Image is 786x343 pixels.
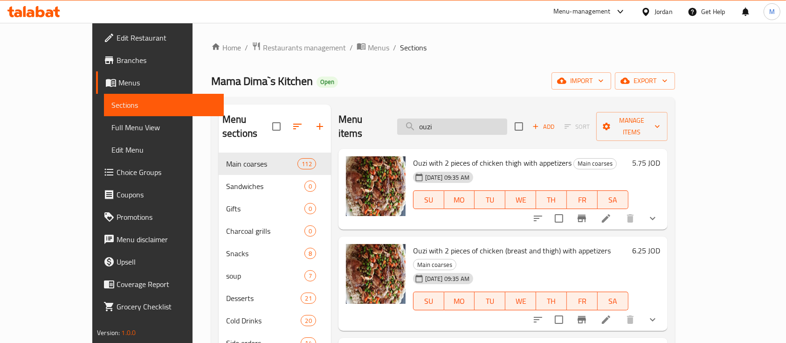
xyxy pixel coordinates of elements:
[226,270,304,281] span: soup
[117,301,216,312] span: Grocery Checklist
[357,42,389,54] a: Menus
[509,117,529,136] span: Select section
[641,308,664,331] button: show more
[478,193,502,207] span: TU
[417,193,441,207] span: SU
[96,295,224,318] a: Grocery Checklist
[96,49,224,71] a: Branches
[601,193,625,207] span: SA
[297,158,316,169] div: items
[117,211,216,223] span: Promotions
[655,7,673,17] div: Jordan
[413,190,444,209] button: SU
[96,251,224,273] a: Upsell
[305,182,316,191] span: 0
[222,112,272,140] h2: Menu sections
[96,228,224,251] a: Menu disclaimer
[619,207,641,230] button: delete
[604,115,660,138] span: Manage items
[574,158,616,169] span: Main coarses
[111,144,216,155] span: Edit Menu
[567,292,598,310] button: FR
[211,70,313,91] span: Mama Dima`s Kitchen
[305,204,316,213] span: 0
[393,42,396,53] li: /
[553,6,611,17] div: Menu-management
[558,119,596,134] span: Select section first
[509,193,532,207] span: WE
[304,270,316,281] div: items
[117,234,216,245] span: Menu disclaimer
[571,193,594,207] span: FR
[540,294,563,308] span: TH
[226,225,304,237] span: Charcoal grills
[567,190,598,209] button: FR
[536,292,567,310] button: TH
[647,314,658,325] svg: Show Choices
[117,32,216,43] span: Edit Restaurant
[549,209,569,228] span: Select to update
[104,139,224,161] a: Edit Menu
[117,256,216,267] span: Upsell
[301,293,316,304] div: items
[622,75,668,87] span: export
[117,279,216,290] span: Coverage Report
[527,207,549,230] button: sort-choices
[475,190,505,209] button: TU
[413,156,572,170] span: Ouzi with 2 pieces of chicken thigh with appetizers
[421,173,473,182] span: [DATE] 09:35 AM
[571,308,593,331] button: Branch-specific-item
[317,78,338,86] span: Open
[598,292,628,310] button: SA
[104,94,224,116] a: Sections
[552,72,611,90] button: import
[527,308,549,331] button: sort-choices
[641,207,664,230] button: show more
[478,294,502,308] span: TU
[305,227,316,236] span: 0
[600,213,612,224] a: Edit menu item
[350,42,353,53] li: /
[226,181,304,192] span: Sandwiches
[219,287,331,309] div: Desserts21
[505,292,536,310] button: WE
[421,274,473,283] span: [DATE] 09:35 AM
[97,327,120,339] span: Version:
[226,203,304,214] span: Gifts
[509,294,532,308] span: WE
[301,315,316,326] div: items
[413,292,444,310] button: SU
[619,308,641,331] button: delete
[245,42,248,53] li: /
[529,119,558,134] span: Add item
[305,272,316,280] span: 7
[219,153,331,175] div: Main coarses112
[317,77,338,88] div: Open
[414,259,456,270] span: Main coarses
[96,161,224,183] a: Choice Groups
[769,7,775,17] span: M
[529,119,558,134] button: Add
[122,327,136,339] span: 1.0.0
[531,121,556,132] span: Add
[104,116,224,139] a: Full Menu View
[309,115,331,138] button: Add section
[263,42,346,53] span: Restaurants management
[444,190,475,209] button: MO
[298,160,315,168] span: 112
[397,119,507,135] input: search
[448,294,471,308] span: MO
[305,249,316,258] span: 8
[219,220,331,242] div: Charcoal grills0
[96,273,224,295] a: Coverage Report
[117,167,216,178] span: Choice Groups
[346,156,406,216] img: Ouzi with 2 pieces of chicken thigh with appetizers
[647,213,658,224] svg: Show Choices
[219,197,331,220] div: Gifts0
[571,294,594,308] span: FR
[540,193,563,207] span: TH
[400,42,427,53] span: Sections
[118,77,216,88] span: Menus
